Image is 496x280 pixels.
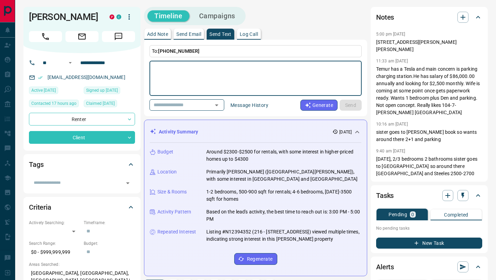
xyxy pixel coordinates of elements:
[206,168,361,183] p: Primarily [PERSON_NAME] ([GEOGRAPHIC_DATA][PERSON_NAME]), with some interest in [GEOGRAPHIC_DATA]...
[176,32,201,37] p: Send Email
[376,187,482,204] div: Tasks
[240,32,258,37] p: Log Call
[411,212,414,217] p: 0
[389,212,407,217] p: Pending
[376,149,405,153] p: 9:40 am [DATE]
[147,10,189,22] button: Timeline
[234,253,277,265] button: Regenerate
[84,100,135,109] div: Fri Sep 01 2023
[339,129,352,135] p: [DATE]
[29,87,80,96] div: Fri Sep 12 2025
[38,75,43,80] svg: Email Verified
[29,131,135,144] div: Client
[376,66,482,116] p: Temur has a Tesla and main concern is parking charging station.He has salary of $86,000.00 annual...
[376,259,482,275] div: Alerts
[444,212,468,217] p: Completed
[150,126,361,138] div: Activity Summary[DATE]
[209,32,231,37] p: Send Text
[29,240,80,247] p: Search Range:
[29,261,135,268] p: Areas Searched:
[65,31,99,42] span: Email
[206,208,361,223] p: Based on the lead's activity, the best time to reach out is: 3:00 PM - 5:00 PM
[159,128,198,136] p: Activity Summary
[29,100,80,109] div: Sun Sep 14 2025
[29,159,43,170] h2: Tags
[376,223,482,233] p: No pending tasks
[48,74,125,80] a: [EMAIL_ADDRESS][DOMAIN_NAME]
[149,45,362,57] p: To:
[84,240,135,247] p: Budget:
[29,11,99,22] h1: [PERSON_NAME]
[376,122,408,127] p: 10:16 am [DATE]
[29,202,51,213] h2: Criteria
[29,220,80,226] p: Actively Searching:
[86,87,118,94] span: Signed up [DATE]
[110,14,114,19] div: property.ca
[376,129,482,143] p: sister goes to [PERSON_NAME] book so wants around there 2+1 and parking
[206,148,361,163] p: Around $2300-$2500 for rentals, with some interest in higher-priced homes up to $4300
[102,31,135,42] span: Message
[376,59,408,63] p: 11:33 am [DATE]
[376,9,482,26] div: Notes
[376,156,482,177] p: [DATE], 2/3 bedrooms 2 bathrooms sister goes to [GEOGRAPHIC_DATA] so around there [GEOGRAPHIC_DAT...
[29,113,135,126] div: Renter
[29,199,135,216] div: Criteria
[157,188,187,196] p: Size & Rooms
[29,156,135,173] div: Tags
[226,100,272,111] button: Message History
[29,31,62,42] span: Call
[376,261,394,272] h2: Alerts
[157,168,177,176] p: Location
[116,14,121,19] div: condos.ca
[84,220,135,226] p: Timeframe:
[376,190,394,201] h2: Tasks
[206,188,361,203] p: 1-2 bedrooms, 500-900 sqft for rentals; 4-6 bedrooms, [DATE]-3500 sqft for homes
[157,208,191,216] p: Activity Pattern
[123,178,133,188] button: Open
[66,59,74,67] button: Open
[147,32,168,37] p: Add Note
[300,100,338,111] button: Generate
[31,100,76,107] span: Contacted 17 hours ago
[212,100,221,110] button: Open
[157,228,196,236] p: Repeated Interest
[206,228,361,243] p: Listing #N12394352 (216 - [STREET_ADDRESS]) viewed multiple times, indicating strong interest in ...
[84,87,135,96] div: Sat Oct 16 2021
[192,10,242,22] button: Campaigns
[376,39,482,53] p: [STREET_ADDRESS][PERSON_NAME][PERSON_NAME]
[376,238,482,249] button: New Task
[158,48,199,54] span: [PHONE_NUMBER]
[29,247,80,258] p: $0 - $999,999,999
[86,100,115,107] span: Claimed [DATE]
[157,148,173,156] p: Budget
[31,87,56,94] span: Active [DATE]
[376,12,394,23] h2: Notes
[376,32,405,37] p: 5:00 pm [DATE]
